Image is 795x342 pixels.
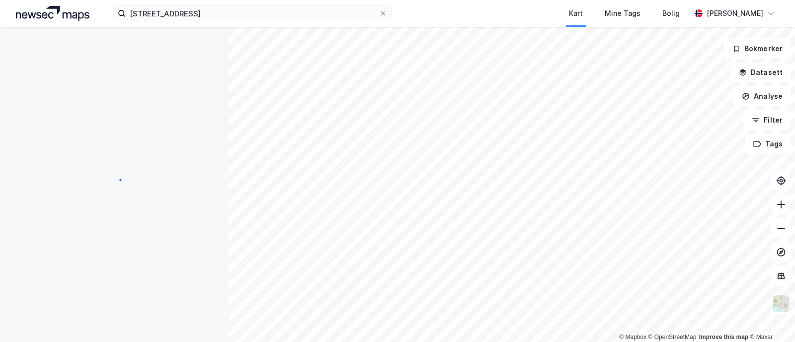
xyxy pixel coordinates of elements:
[733,86,791,106] button: Analyse
[126,6,379,21] input: Søk på adresse, matrikkel, gårdeiere, leietakere eller personer
[569,7,583,19] div: Kart
[745,294,795,342] div: Kontrollprogram for chat
[707,7,763,19] div: [PERSON_NAME]
[619,334,646,341] a: Mapbox
[743,110,791,130] button: Filter
[648,334,697,341] a: OpenStreetMap
[106,171,122,187] img: spinner.a6d8c91a73a9ac5275cf975e30b51cfb.svg
[699,334,748,341] a: Improve this map
[724,39,791,59] button: Bokmerker
[662,7,680,19] div: Bolig
[745,134,791,154] button: Tags
[745,294,795,342] iframe: Chat Widget
[730,63,791,82] button: Datasett
[605,7,640,19] div: Mine Tags
[16,6,89,21] img: logo.a4113a55bc3d86da70a041830d287a7e.svg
